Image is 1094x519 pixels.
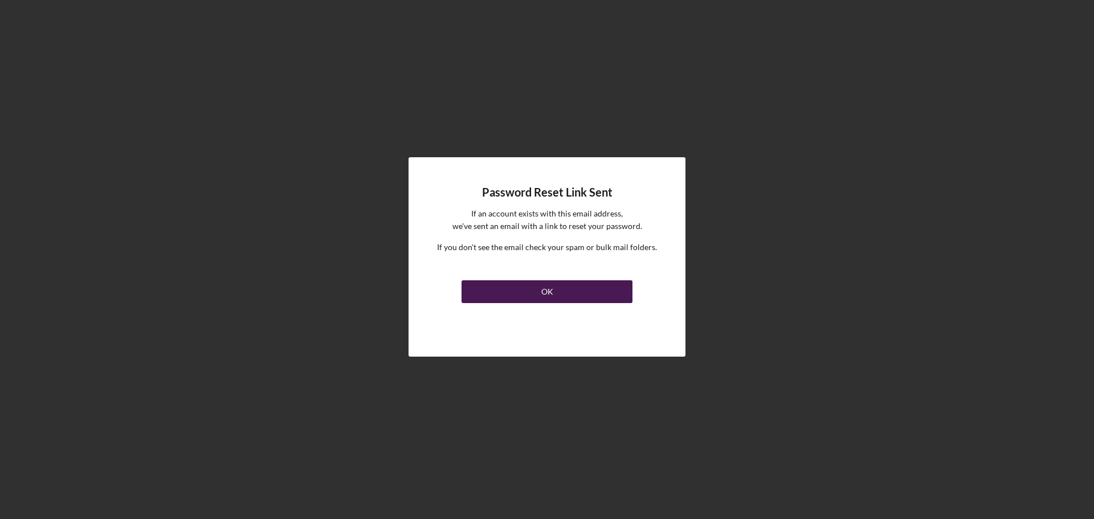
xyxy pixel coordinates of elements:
[541,280,553,303] div: OK
[462,280,632,303] button: OK
[462,276,632,303] a: OK
[482,186,613,199] h4: Password Reset Link Sent
[452,207,642,233] p: If an account exists with this email address, we've sent an email with a link to reset your passw...
[437,241,657,254] p: If you don't see the email check your spam or bulk mail folders.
